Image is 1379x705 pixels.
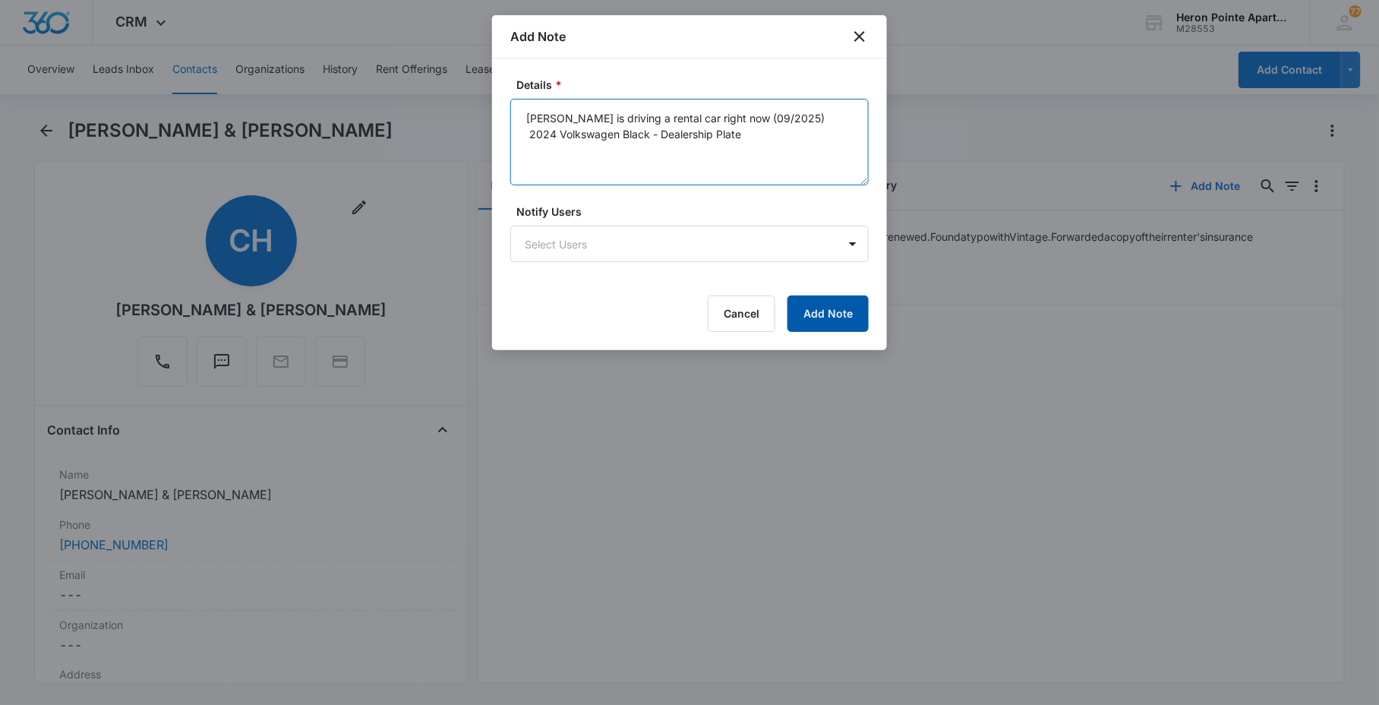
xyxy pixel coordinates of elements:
label: Details [516,77,875,93]
button: close [850,27,869,46]
button: Cancel [708,296,775,332]
button: Add Note [787,296,869,332]
label: Notify Users [516,204,875,220]
textarea: [PERSON_NAME] is driving a rental car right now (09/2025) 2024 Volkswagen Black - Dealership Plate [510,99,869,185]
h1: Add Note [510,27,566,46]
